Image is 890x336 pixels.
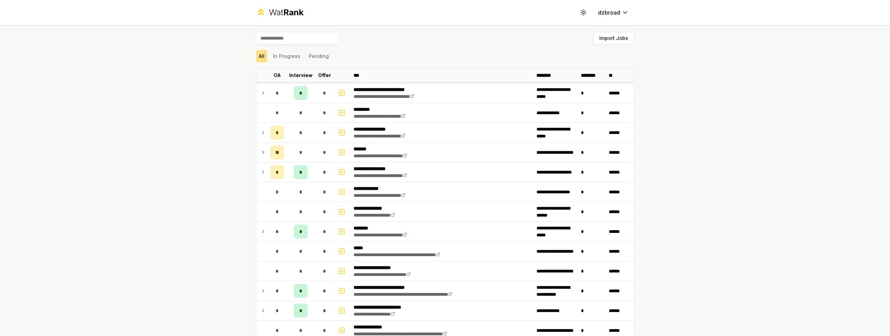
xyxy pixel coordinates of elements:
[256,50,267,62] button: All
[598,8,620,17] span: dzbroad
[270,50,303,62] button: In Progress
[289,72,313,79] p: Interview
[283,7,304,17] span: Rank
[256,7,304,18] a: WatRank
[274,72,281,79] p: OA
[318,72,331,79] p: Offer
[269,7,304,18] div: Wat
[592,6,634,19] button: dzbroad
[593,32,634,44] button: Import Jobs
[306,50,332,62] button: Pending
